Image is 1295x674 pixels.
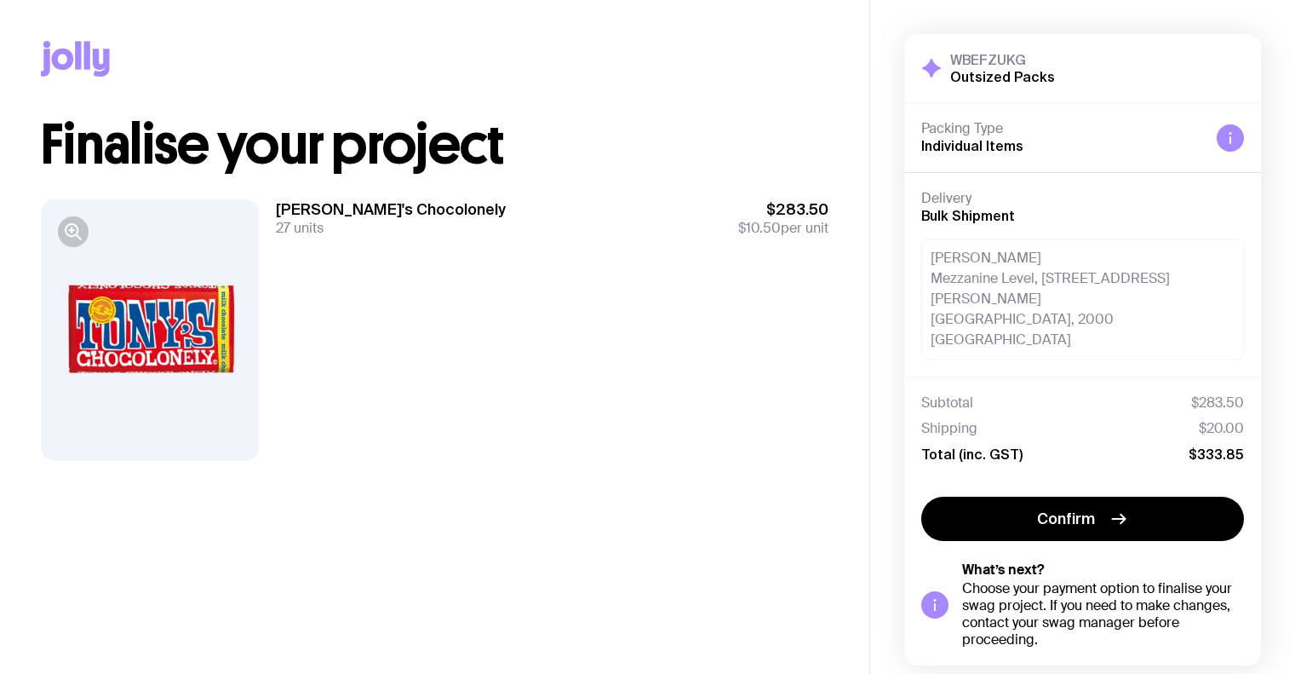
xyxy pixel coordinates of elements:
h3: [PERSON_NAME]'s Chocolonely [276,199,506,220]
h4: Packing Type [921,120,1203,137]
h3: WBEFZUKG [950,51,1055,68]
div: [PERSON_NAME] Mezzanine Level, [STREET_ADDRESS][PERSON_NAME] [GEOGRAPHIC_DATA], 2000 [GEOGRAPHIC_... [921,239,1244,360]
h4: Delivery [921,190,1244,207]
span: per unit [738,220,828,237]
span: Individual Items [921,138,1023,153]
h2: Outsized Packs [950,68,1055,85]
span: $10.50 [738,219,781,237]
span: $283.50 [1191,395,1244,412]
h5: What’s next? [962,562,1244,579]
h1: Finalise your project [41,118,828,172]
span: Bulk Shipment [921,208,1015,223]
div: Choose your payment option to finalise your swag project. If you need to make changes, contact yo... [962,580,1244,648]
span: $20.00 [1199,420,1244,437]
button: Confirm [921,497,1244,541]
span: $333.85 [1189,446,1244,463]
span: Shipping [921,420,977,437]
span: Subtotal [921,395,973,412]
span: 27 units [276,219,324,237]
span: Confirm [1037,509,1095,529]
span: $283.50 [738,199,828,220]
span: Total (inc. GST) [921,446,1023,463]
